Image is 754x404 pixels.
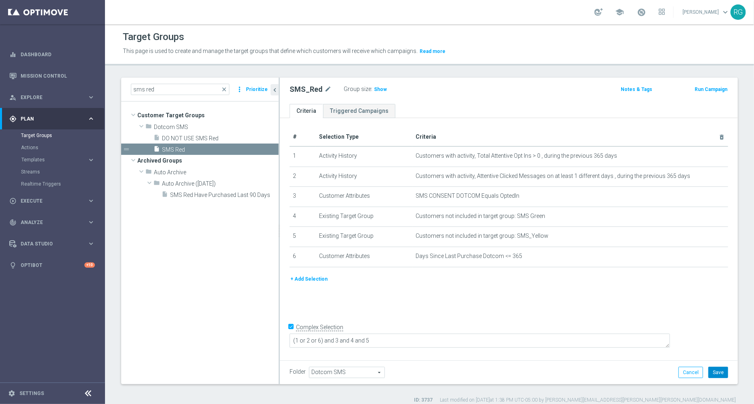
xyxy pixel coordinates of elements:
td: Customer Attributes [316,247,412,267]
span: Customers not included in target group: SMS_Yellow [416,233,548,239]
h2: SMS_Red [290,85,323,94]
i: more_vert [235,84,244,95]
span: Auto Archive (2023-09-07) [162,180,279,187]
div: Analyze [9,219,87,226]
i: keyboard_arrow_right [87,115,95,123]
button: Save [708,367,728,378]
button: Notes & Tags [620,85,653,94]
span: Execute [21,199,87,203]
td: Customer Attributes [316,187,412,207]
i: folder [153,180,160,189]
label: Folder [290,368,306,375]
a: Mission Control [21,65,95,87]
i: lightbulb [9,262,17,269]
div: RG [731,4,746,20]
a: Triggered Campaigns [323,104,395,118]
i: keyboard_arrow_right [87,218,95,226]
button: Cancel [678,367,703,378]
button: + Add Selection [290,275,328,283]
span: SMS Red Have Purchased Last 90 Days [170,192,279,199]
span: DO NOT USE SMS Red [162,135,279,142]
td: 4 [290,207,316,227]
button: gps_fixed Plan keyboard_arrow_right [9,116,95,122]
span: close [221,86,227,93]
button: Run Campaign [694,85,728,94]
div: Dashboard [9,44,95,65]
div: Explore [9,94,87,101]
td: 2 [290,167,316,187]
td: 3 [290,187,316,207]
div: Streams [21,166,104,178]
td: Existing Target Group [316,227,412,247]
span: Data Studio [21,241,87,246]
a: Settings [19,391,44,396]
i: keyboard_arrow_right [87,93,95,101]
button: lightbulb Optibot +10 [9,262,95,269]
span: school [615,8,624,17]
span: Customers with activity, Total Attentive Opt Ins > 0 , during the previous 365 days [416,152,617,159]
span: Show [374,87,387,92]
i: person_search [9,94,17,101]
label: Complex Selection [296,324,343,331]
label: Last modified on [DATE] at 1:38 PM UTC-05:00 by [PERSON_NAME][EMAIL_ADDRESS][PERSON_NAME][PERSON_... [440,397,736,404]
i: equalizer [9,51,17,58]
a: Streams [21,169,84,175]
span: keyboard_arrow_down [721,8,730,17]
i: mode_edit [324,85,332,94]
a: [PERSON_NAME]keyboard_arrow_down [682,6,731,18]
i: delete_forever [718,134,725,140]
i: insert_drive_file [162,191,168,200]
span: Plan [21,116,87,121]
span: SMS CONSENT DOTCOM Equals OptedIn [416,192,519,199]
i: keyboard_arrow_right [87,197,95,205]
span: This page is used to create and manage the target groups that define which customers will receive... [123,48,418,54]
button: Mission Control [9,73,95,79]
td: Existing Target Group [316,207,412,227]
a: Realtime Triggers [21,181,84,187]
button: play_circle_outline Execute keyboard_arrow_right [9,198,95,204]
button: Data Studio keyboard_arrow_right [9,241,95,247]
th: Selection Type [316,128,412,146]
button: Templates keyboard_arrow_right [21,157,95,163]
i: keyboard_arrow_right [87,156,95,164]
span: Templates [21,157,79,162]
span: Days Since Last Purchase Dotcom <= 365 [416,253,522,260]
button: Prioritize [245,84,269,95]
button: person_search Explore keyboard_arrow_right [9,94,95,101]
label: ID: 3737 [414,397,433,404]
label: : [371,86,372,93]
i: chevron_left [271,86,279,94]
span: Archived Groups [137,155,279,166]
span: SMS Red [162,146,279,153]
span: Explore [21,95,87,100]
td: 6 [290,247,316,267]
i: gps_fixed [9,115,17,123]
a: Dashboard [21,44,95,65]
i: insert_drive_file [153,146,160,155]
div: Actions [21,142,104,154]
a: Criteria [290,104,323,118]
td: 5 [290,227,316,247]
i: track_changes [9,219,17,226]
button: equalizer Dashboard [9,51,95,58]
i: settings [8,390,15,397]
th: # [290,128,316,146]
span: Dotcom SMS [154,124,279,131]
div: +10 [84,262,95,268]
div: Templates [21,154,104,166]
i: play_circle_outline [9,197,17,205]
td: Activity History [316,146,412,167]
td: 1 [290,146,316,167]
a: Target Groups [21,132,84,139]
button: Read more [419,47,446,56]
button: track_changes Analyze keyboard_arrow_right [9,219,95,226]
a: Actions [21,144,84,151]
